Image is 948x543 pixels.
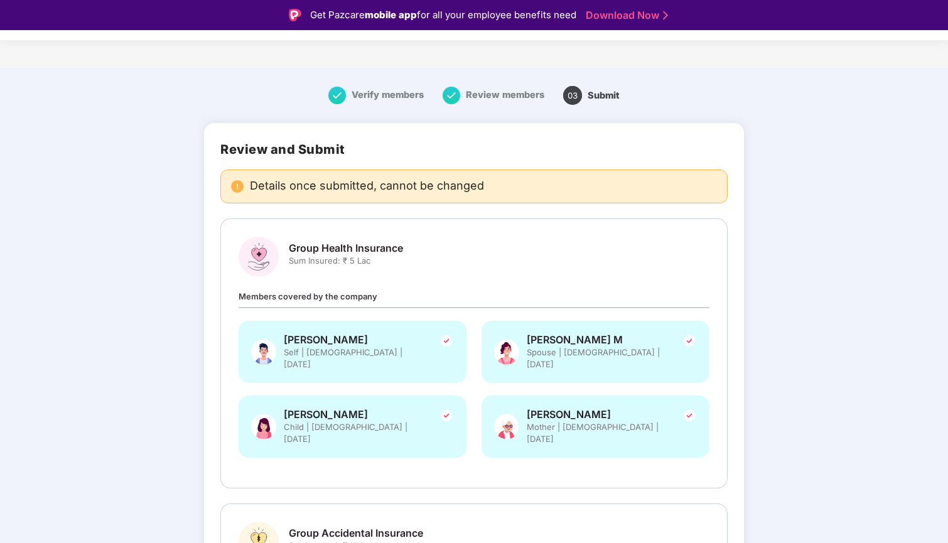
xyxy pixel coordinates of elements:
[527,408,665,421] span: [PERSON_NAME]
[250,180,484,193] span: Details once submitted, cannot be changed
[328,87,346,104] img: svg+xml;base64,PHN2ZyB4bWxucz0iaHR0cDovL3d3dy53My5vcmcvMjAwMC9zdmciIHdpZHRoPSIxNiIgaGVpZ2h0PSIxNi...
[239,291,377,301] span: Members covered by the company
[527,333,665,347] span: [PERSON_NAME] M
[439,333,454,348] img: svg+xml;base64,PHN2ZyBpZD0iVGljay0yNHgyNCIgeG1sbnM9Imh0dHA6Ly93d3cudzMub3JnLzIwMDAvc3ZnIiB3aWR0aD...
[682,333,697,348] img: svg+xml;base64,PHN2ZyBpZD0iVGljay0yNHgyNCIgeG1sbnM9Imh0dHA6Ly93d3cudzMub3JnLzIwMDAvc3ZnIiB3aWR0aD...
[251,408,276,445] img: svg+xml;base64,PHN2ZyBpZD0iU3BvdXNlX0ZlbWFsZSIgeG1sbnM9Imh0dHA6Ly93d3cudzMub3JnLzIwMDAvc3ZnIiB4bW...
[289,255,403,267] span: Sum Insured: ₹ 5 Lac
[439,408,454,423] img: svg+xml;base64,PHN2ZyBpZD0iVGljay0yNHgyNCIgeG1sbnM9Imh0dHA6Ly93d3cudzMub3JnLzIwMDAvc3ZnIiB3aWR0aD...
[289,242,403,255] span: Group Health Insurance
[220,142,728,157] h2: Review and Submit
[251,333,276,370] img: svg+xml;base64,PHN2ZyBpZD0iU3BvdXNlX01hbGUiIHhtbG5zPSJodHRwOi8vd3d3LnczLm9yZy8yMDAwL3N2ZyIgeG1sbn...
[284,421,422,445] span: Child | [DEMOGRAPHIC_DATA] | [DATE]
[284,333,422,347] span: [PERSON_NAME]
[527,421,665,445] span: Mother | [DEMOGRAPHIC_DATA] | [DATE]
[284,408,422,421] span: [PERSON_NAME]
[289,9,301,21] img: Logo
[527,347,665,370] span: Spouse | [DEMOGRAPHIC_DATA] | [DATE]
[586,9,664,22] a: Download Now
[494,333,519,370] img: svg+xml;base64,PHN2ZyB4bWxucz0iaHR0cDovL3d3dy53My5vcmcvMjAwMC9zdmciIHhtbG5zOnhsaW5rPSJodHRwOi8vd3...
[494,408,519,445] img: svg+xml;base64,PHN2ZyB4bWxucz0iaHR0cDovL3d3dy53My5vcmcvMjAwMC9zdmciIHhtbG5zOnhsaW5rPSJodHRwOi8vd3...
[682,408,697,423] img: svg+xml;base64,PHN2ZyBpZD0iVGljay0yNHgyNCIgeG1sbnM9Imh0dHA6Ly93d3cudzMub3JnLzIwMDAvc3ZnIiB3aWR0aD...
[289,527,423,540] span: Group Accidental Insurance
[588,90,620,101] span: Submit
[663,9,668,22] img: Stroke
[239,237,279,277] img: svg+xml;base64,PHN2ZyBpZD0iR3JvdXBfSGVhbHRoX0luc3VyYW5jZSIgZGF0YS1uYW1lPSJHcm91cCBIZWFsdGggSW5zdX...
[352,89,424,100] span: Verify members
[365,9,417,21] strong: mobile app
[563,86,582,105] span: 03
[310,8,576,23] div: Get Pazcare for all your employee benefits need
[466,89,544,100] span: Review members
[231,180,244,193] img: svg+xml;base64,PHN2ZyBpZD0iRGFuZ2VyX2FsZXJ0IiBkYXRhLW5hbWU9IkRhbmdlciBhbGVydCIgeG1sbnM9Imh0dHA6Ly...
[443,87,460,104] img: svg+xml;base64,PHN2ZyB4bWxucz0iaHR0cDovL3d3dy53My5vcmcvMjAwMC9zdmciIHdpZHRoPSIxNiIgaGVpZ2h0PSIxNi...
[284,347,422,370] span: Self | [DEMOGRAPHIC_DATA] | [DATE]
